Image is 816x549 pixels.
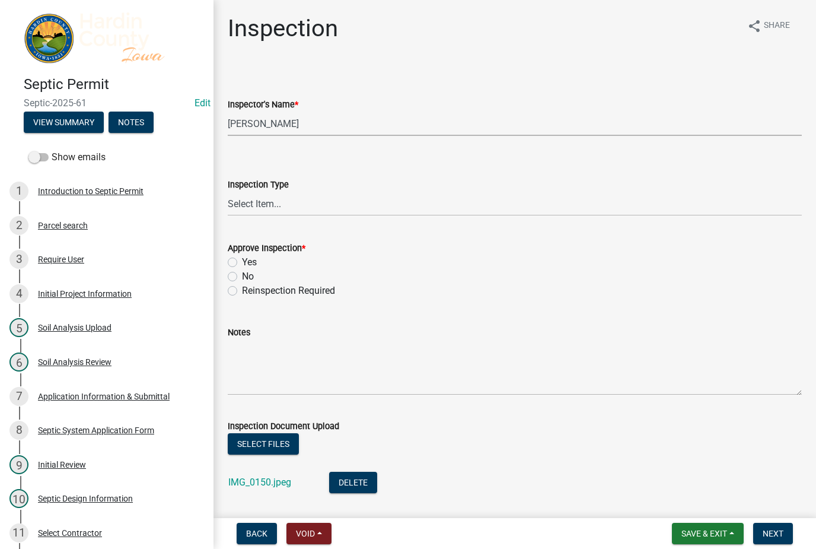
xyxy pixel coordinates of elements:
[38,426,154,434] div: Septic System Application Form
[246,529,267,538] span: Back
[286,523,332,544] button: Void
[38,290,132,298] div: Initial Project Information
[38,221,88,230] div: Parcel search
[24,97,190,109] span: Septic-2025-61
[228,101,298,109] label: Inspector's Name
[9,353,28,372] div: 6
[9,182,28,201] div: 1
[228,245,305,253] label: Approve Inspection
[237,523,277,544] button: Back
[228,181,289,189] label: Inspection Type
[228,433,299,455] button: Select files
[38,255,84,264] div: Require User
[753,523,793,544] button: Next
[38,494,133,503] div: Septic Design Information
[9,421,28,440] div: 8
[9,489,28,508] div: 10
[24,112,104,133] button: View Summary
[9,523,28,542] div: 11
[228,329,250,337] label: Notes
[9,216,28,235] div: 2
[228,423,339,431] label: Inspection Document Upload
[28,150,106,164] label: Show emails
[242,269,254,284] label: No
[195,97,211,109] wm-modal-confirm: Edit Application Number
[24,76,204,93] h4: Septic Permit
[38,461,86,469] div: Initial Review
[242,284,335,298] label: Reinspection Required
[228,477,291,488] a: IMG_0150.jpeg
[747,19,761,33] i: share
[109,119,154,128] wm-modal-confirm: Notes
[38,529,102,537] div: Select Contractor
[228,14,338,43] h1: Inspection
[24,12,195,64] img: Hardin County, Iowa
[38,187,144,195] div: Introduction to Septic Permit
[195,97,211,109] a: Edit
[738,14,799,37] button: shareShare
[38,323,111,332] div: Soil Analysis Upload
[329,472,377,493] button: Delete
[763,529,783,538] span: Next
[681,529,727,538] span: Save & Exit
[24,119,104,128] wm-modal-confirm: Summary
[296,529,315,538] span: Void
[9,387,28,406] div: 7
[38,392,170,401] div: Application Information & Submittal
[9,455,28,474] div: 9
[38,358,111,366] div: Soil Analysis Review
[9,250,28,269] div: 3
[764,19,790,33] span: Share
[672,523,744,544] button: Save & Exit
[9,284,28,303] div: 4
[329,478,377,489] wm-modal-confirm: Delete Document
[109,112,154,133] button: Notes
[242,255,257,269] label: Yes
[9,318,28,337] div: 5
